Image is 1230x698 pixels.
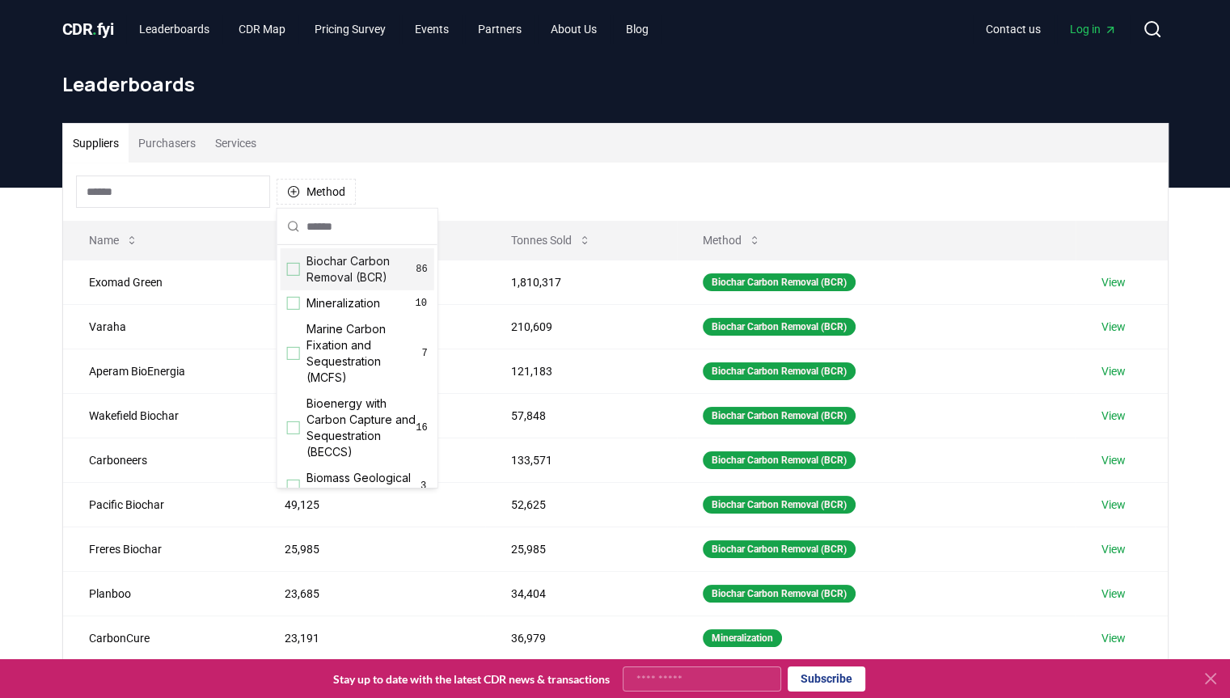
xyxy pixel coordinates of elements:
[402,15,462,44] a: Events
[703,362,856,380] div: Biochar Carbon Removal (BCR)
[63,260,260,304] td: Exomad Green
[1101,408,1126,424] a: View
[259,260,484,304] td: 195,378
[485,527,677,571] td: 25,985
[259,349,484,393] td: 89,298
[259,438,484,482] td: 54,392
[306,396,416,460] span: Bioenergy with Carbon Capture and Sequestration (BECCS)
[63,304,260,349] td: Varaha
[703,585,856,603] div: Biochar Carbon Removal (BCR)
[1070,21,1117,37] span: Log in
[703,496,856,514] div: Biochar Carbon Removal (BCR)
[259,304,484,349] td: 95,276
[63,571,260,616] td: Planboo
[63,482,260,527] td: Pacific Biochar
[485,571,677,616] td: 34,404
[62,71,1169,97] h1: Leaderboards
[498,224,604,256] button: Tonnes Sold
[63,349,260,393] td: Aperam BioEnergia
[465,15,535,44] a: Partners
[205,124,266,163] button: Services
[306,321,422,386] span: Marine Carbon Fixation and Sequestration (MCFS)
[63,527,260,571] td: Freres Biochar
[63,438,260,482] td: Carboneers
[277,179,356,205] button: Method
[703,629,782,647] div: Mineralization
[226,15,298,44] a: CDR Map
[1101,319,1126,335] a: View
[1057,15,1130,44] a: Log in
[63,393,260,438] td: Wakefield Biochar
[306,470,420,502] span: Biomass Geological Sequestration
[63,124,129,163] button: Suppliers
[126,15,661,44] nav: Main
[485,349,677,393] td: 121,183
[690,224,774,256] button: Method
[259,571,484,616] td: 23,685
[485,482,677,527] td: 52,625
[485,304,677,349] td: 210,609
[973,15,1130,44] nav: Main
[62,19,114,39] span: CDR fyi
[63,616,260,660] td: CarbonCure
[703,540,856,558] div: Biochar Carbon Removal (BCR)
[1101,586,1126,602] a: View
[1101,363,1126,379] a: View
[259,616,484,660] td: 23,191
[259,527,484,571] td: 25,985
[420,480,428,493] span: 3
[129,124,205,163] button: Purchasers
[272,224,401,256] button: Tonnes Delivered
[485,616,677,660] td: 36,979
[703,273,856,291] div: Biochar Carbon Removal (BCR)
[613,15,661,44] a: Blog
[415,297,428,310] span: 10
[259,482,484,527] td: 49,125
[973,15,1054,44] a: Contact us
[76,224,151,256] button: Name
[485,260,677,304] td: 1,810,317
[126,15,222,44] a: Leaderboards
[703,318,856,336] div: Biochar Carbon Removal (BCR)
[1101,274,1126,290] a: View
[92,19,97,39] span: .
[1101,452,1126,468] a: View
[416,263,427,276] span: 86
[306,253,416,286] span: Biochar Carbon Removal (BCR)
[302,15,399,44] a: Pricing Survey
[538,15,610,44] a: About Us
[1101,497,1126,513] a: View
[485,393,677,438] td: 57,848
[421,347,427,360] span: 7
[416,421,427,434] span: 16
[1101,541,1126,557] a: View
[703,451,856,469] div: Biochar Carbon Removal (BCR)
[62,18,114,40] a: CDR.fyi
[306,295,380,311] span: Mineralization
[259,393,484,438] td: 57,840
[703,407,856,425] div: Biochar Carbon Removal (BCR)
[485,438,677,482] td: 133,571
[1101,630,1126,646] a: View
